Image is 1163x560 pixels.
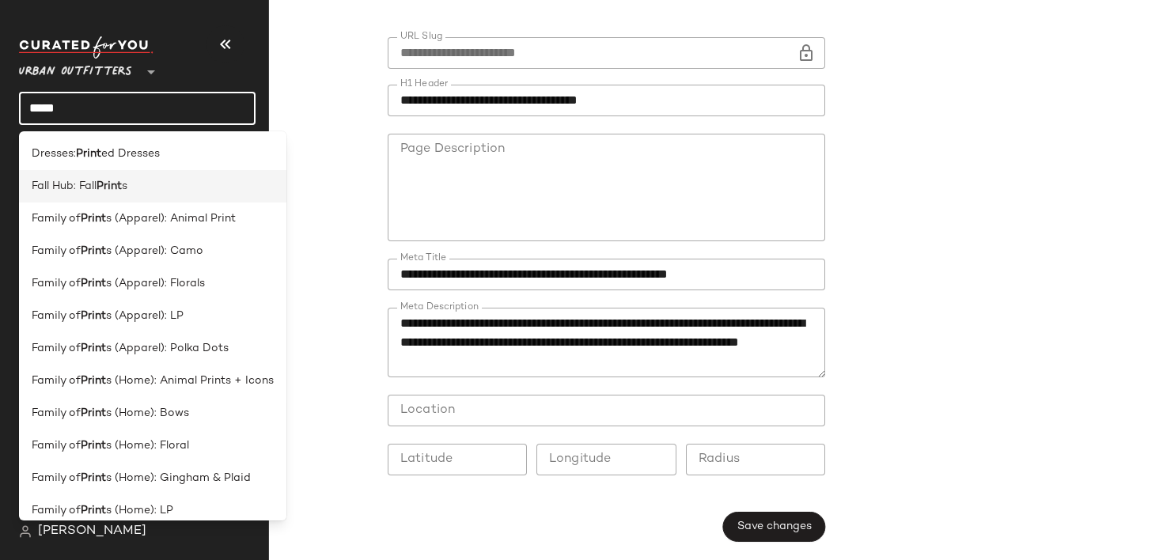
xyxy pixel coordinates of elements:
span: s (Home): Floral [106,437,189,454]
span: s (Apparel): LP [106,308,184,324]
span: Family of [32,502,81,519]
button: Save changes [723,512,825,542]
span: s (Apparel): Florals [106,275,205,292]
span: s (Home): Animal Prints + Icons [106,373,274,389]
b: Print [81,405,106,422]
span: s (Home): Bows [106,405,189,422]
span: Family of [32,437,81,454]
b: Print [81,373,106,389]
span: Family of [32,275,81,292]
span: Family of [32,210,81,227]
span: [PERSON_NAME] [38,522,146,541]
span: s (Apparel): Polka Dots [106,340,229,357]
span: Dresses: [32,146,76,162]
span: Family of [32,243,81,259]
b: Print [81,437,106,454]
b: Print [81,275,106,292]
span: Fall Hub: Fall [32,178,97,195]
b: Print [81,308,106,324]
b: Print [81,243,106,259]
img: svg%3e [19,525,32,538]
span: s (Home): Gingham & Plaid [106,470,251,486]
b: Print [97,178,122,195]
b: Print [76,146,101,162]
span: Family of [32,405,81,422]
span: s (Apparel): Animal Print [106,210,236,227]
span: Family of [32,340,81,357]
span: Family of [32,470,81,486]
span: Family of [32,308,81,324]
span: Urban Outfitters [19,54,132,82]
b: Print [81,210,106,227]
span: ed Dresses [101,146,160,162]
b: Print [81,502,106,519]
span: s [122,178,127,195]
img: cfy_white_logo.C9jOOHJF.svg [19,36,153,59]
b: Print [81,340,106,357]
b: Print [81,470,106,486]
span: s (Home): LP [106,502,173,519]
span: s (Apparel): Camo [106,243,203,259]
span: Save changes [737,520,812,533]
span: Family of [32,373,81,389]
